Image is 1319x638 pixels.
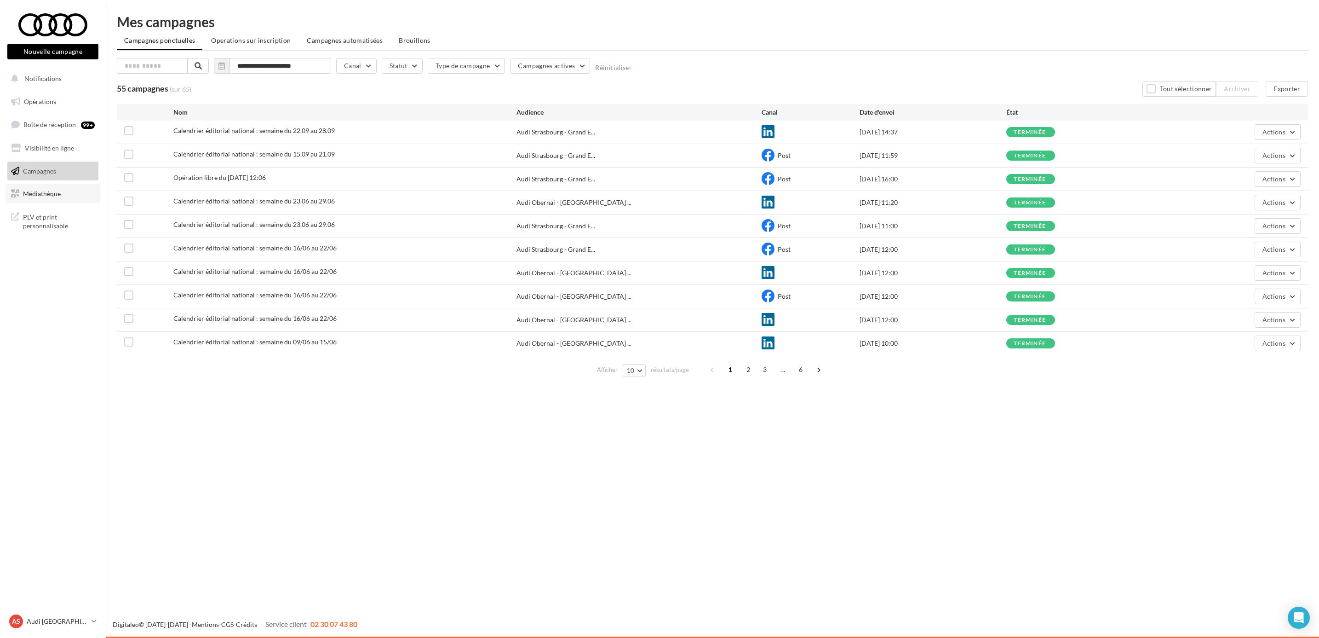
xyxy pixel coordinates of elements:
span: Audi Strasbourg - Grand E... [516,151,595,160]
span: Calendrier éditorial national : semaine du 16/06 au 22/06 [173,291,337,299]
span: (sur 65) [170,85,191,94]
a: CGS [221,621,234,628]
span: Actions [1262,198,1285,206]
span: Audi Obernai - [GEOGRAPHIC_DATA] ... [516,198,631,207]
span: Audi Strasbourg - Grand E... [516,245,595,254]
button: Actions [1255,171,1301,187]
span: AS [12,617,20,626]
span: Calendrier éditorial national : semaine du 16/06 au 22/06 [173,244,337,252]
span: Actions [1262,245,1285,253]
div: terminée [1014,153,1046,159]
div: [DATE] 16:00 [860,174,1007,184]
span: Calendrier éditorial national : semaine du 16/06 au 22/06 [173,314,337,322]
span: Post [778,292,791,300]
div: [DATE] 10:00 [860,339,1007,348]
span: Visibilité en ligne [25,144,74,152]
span: © [DATE]-[DATE] - - - [113,621,357,628]
span: Audi Strasbourg - Grand E... [516,174,595,184]
a: Opérations [6,92,100,111]
span: Opérations [24,98,56,105]
div: [DATE] 12:00 [860,268,1007,278]
span: Service client [265,620,307,628]
div: Nom [173,108,516,117]
div: Open Intercom Messenger [1288,607,1310,629]
div: Canal [762,108,860,117]
button: Canal [336,58,377,74]
a: Médiathèque [6,184,100,203]
button: Actions [1255,265,1301,281]
div: [DATE] 11:00 [860,221,1007,231]
span: Audi Obernai - [GEOGRAPHIC_DATA] ... [516,315,631,325]
div: terminée [1014,247,1046,253]
span: Calendrier éditorial national : semaine du 23.06 au 29.06 [173,197,335,205]
button: Actions [1255,336,1301,351]
div: terminée [1014,176,1046,182]
span: Actions [1262,316,1285,324]
div: [DATE] 12:00 [860,315,1007,325]
span: Notifications [24,75,62,82]
span: résultats/page [651,365,689,374]
span: Calendrier éditorial national : semaine du 22.09 au 28.09 [173,127,335,134]
button: Actions [1255,312,1301,328]
div: [DATE] 12:00 [860,292,1007,301]
button: Actions [1255,218,1301,234]
span: Opération libre du 01/09/2025 12:06 [173,174,266,181]
span: Audi Obernai - [GEOGRAPHIC_DATA] ... [516,268,631,278]
span: Actions [1262,222,1285,230]
div: [DATE] 11:59 [860,151,1007,160]
span: Post [778,175,791,183]
span: 2 [741,362,756,377]
a: AS Audi [GEOGRAPHIC_DATA] [7,613,98,630]
span: Audi Strasbourg - Grand E... [516,221,595,231]
div: Date d'envoi [860,108,1007,117]
button: Type de campagne [428,58,505,74]
button: Notifications [6,69,97,88]
span: Campagnes [23,167,56,174]
span: 6 [793,362,808,377]
div: [DATE] 12:00 [860,245,1007,254]
a: Crédits [236,621,257,628]
span: 1 [723,362,738,377]
span: Boîte de réception [23,121,76,128]
div: [DATE] 11:20 [860,198,1007,207]
button: Réinitialiser [595,64,632,71]
span: Calendrier éditorial national : semaine du 09/06 au 15/06 [173,338,337,346]
span: Post [778,222,791,230]
span: Actions [1262,339,1285,347]
span: Actions [1262,128,1285,136]
button: Tout sélectionner [1142,81,1216,97]
span: Actions [1262,175,1285,183]
span: Calendrier éditorial national : semaine du 16/06 au 22/06 [173,267,337,275]
div: terminée [1014,317,1046,323]
a: PLV et print personnalisable [6,207,100,234]
div: État [1006,108,1153,117]
a: Visibilité en ligne [6,139,100,158]
span: 55 campagnes [117,83,168,93]
button: Statut [382,58,423,74]
a: Boîte de réception99+ [6,115,100,134]
div: terminée [1014,200,1046,206]
button: Actions [1255,242,1301,257]
div: terminée [1014,270,1046,276]
div: terminée [1014,294,1046,300]
p: Audi [GEOGRAPHIC_DATA] [27,617,88,626]
div: terminée [1014,129,1046,135]
button: Actions [1255,195,1301,210]
span: Brouillons [399,36,430,44]
div: terminée [1014,341,1046,347]
button: Nouvelle campagne [7,44,98,59]
span: Audi Obernai - [GEOGRAPHIC_DATA] ... [516,292,631,301]
span: Actions [1262,269,1285,277]
div: Mes campagnes [117,15,1308,29]
span: Campagnes actives [518,62,575,70]
button: 10 [623,364,646,377]
span: Post [778,245,791,253]
span: Afficher [597,365,618,374]
span: PLV et print personnalisable [23,211,95,231]
span: Post [778,151,791,159]
button: Campagnes actives [510,58,590,74]
span: Actions [1262,151,1285,159]
button: Actions [1255,148,1301,163]
div: 99+ [81,122,95,129]
span: ... [775,362,790,377]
